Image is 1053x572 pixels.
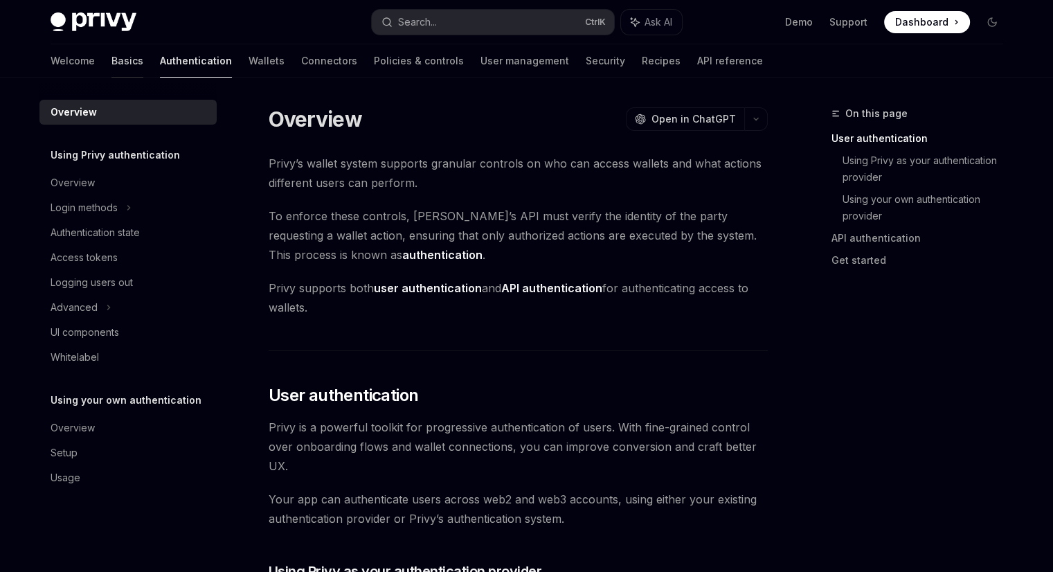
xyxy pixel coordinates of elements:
div: Authentication state [51,224,140,241]
a: Support [829,15,867,29]
button: Ask AI [621,10,682,35]
a: Using your own authentication provider [843,188,1014,227]
a: Usage [39,465,217,490]
a: Authentication state [39,220,217,245]
strong: user authentication [374,281,482,295]
div: Whitelabel [51,349,99,366]
h5: Using Privy authentication [51,147,180,163]
span: Your app can authenticate users across web2 and web3 accounts, using either your existing authent... [269,490,768,528]
span: Ctrl K [585,17,606,28]
span: Open in ChatGPT [651,112,736,126]
a: Connectors [301,44,357,78]
div: Usage [51,470,80,486]
div: Advanced [51,299,98,316]
span: Privy supports both and for authenticating access to wallets. [269,278,768,317]
button: Toggle dark mode [981,11,1003,33]
div: Search... [398,14,437,30]
a: UI components [39,320,217,345]
div: Overview [51,104,97,120]
span: To enforce these controls, [PERSON_NAME]’s API must verify the identity of the party requesting a... [269,206,768,265]
a: Recipes [642,44,681,78]
div: UI components [51,324,119,341]
img: dark logo [51,12,136,32]
a: Welcome [51,44,95,78]
a: User management [480,44,569,78]
div: Overview [51,175,95,191]
a: Basics [111,44,143,78]
a: Overview [39,415,217,440]
span: Privy is a powerful toolkit for progressive authentication of users. With fine-grained control ov... [269,418,768,476]
div: Logging users out [51,274,133,291]
button: Search...CtrlK [372,10,614,35]
strong: authentication [402,248,483,262]
span: On this page [845,105,908,122]
a: API authentication [831,227,1014,249]
span: Ask AI [645,15,672,29]
a: Setup [39,440,217,465]
a: Access tokens [39,245,217,270]
a: Wallets [249,44,285,78]
div: Overview [51,420,95,436]
h5: Using your own authentication [51,392,201,409]
div: Setup [51,445,78,461]
a: User authentication [831,127,1014,150]
a: Demo [785,15,813,29]
a: Whitelabel [39,345,217,370]
a: Using Privy as your authentication provider [843,150,1014,188]
strong: API authentication [501,281,602,295]
a: Overview [39,170,217,195]
a: Overview [39,100,217,125]
a: Get started [831,249,1014,271]
div: Access tokens [51,249,118,266]
a: API reference [697,44,763,78]
span: Dashboard [895,15,948,29]
span: User authentication [269,384,419,406]
a: Authentication [160,44,232,78]
span: Privy’s wallet system supports granular controls on who can access wallets and what actions diffe... [269,154,768,193]
div: Login methods [51,199,118,216]
button: Open in ChatGPT [626,107,744,131]
h1: Overview [269,107,362,132]
a: Dashboard [884,11,970,33]
a: Logging users out [39,270,217,295]
a: Policies & controls [374,44,464,78]
a: Security [586,44,625,78]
